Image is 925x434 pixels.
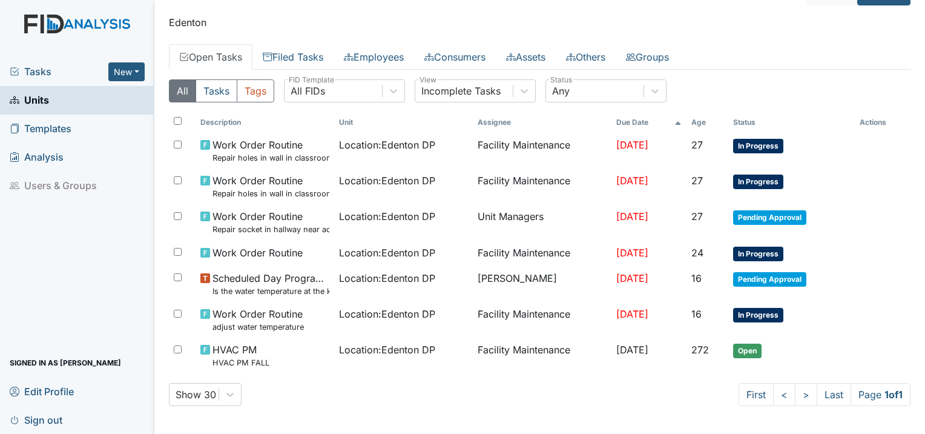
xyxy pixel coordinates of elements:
a: Last [817,383,851,406]
td: Facility Maintenance [473,338,611,373]
a: > [795,383,817,406]
span: Analysis [10,148,64,167]
th: Actions [855,112,910,133]
a: First [739,383,774,406]
th: Toggle SortBy [728,112,855,133]
span: [DATE] [616,344,648,356]
span: [DATE] [616,139,648,151]
input: Toggle All Rows Selected [174,117,182,125]
span: [DATE] [616,175,648,187]
span: In Progress [733,308,783,322]
span: Location : Edenton DP [339,138,435,152]
small: HVAC PM FALL [212,357,269,369]
td: Facility Maintenance [473,133,611,169]
span: 16 [691,272,702,284]
a: Groups [616,44,679,70]
span: Location : Edenton DP [339,342,435,357]
div: All FIDs [291,84,325,98]
span: 24 [691,247,703,259]
td: Facility Maintenance [473,241,611,266]
a: < [773,383,795,406]
span: Location : Edenton DP [339,307,435,321]
span: Location : Edenton DP [339,245,435,260]
div: Type filter [169,79,274,102]
span: Work Order Routine Repair holes in wall in classroom #2 [212,138,329,164]
span: 27 [691,210,703,222]
span: HVAC PM HVAC PM FALL [212,342,269,369]
span: [DATE] [616,247,648,259]
span: Templates [10,119,71,138]
span: Work Order Routine adjust water temperature [212,307,304,333]
small: Is the water temperature at the kitchen sink between 100 to 110 degrees? [212,285,329,297]
a: Assets [496,44,556,70]
a: Tasks [10,64,108,79]
td: Facility Maintenance [473,169,611,204]
span: 27 [691,139,703,151]
div: Show 30 [176,387,216,402]
th: Assignee [473,112,611,133]
a: Filed Tasks [252,44,334,70]
span: Pending Approval [733,210,806,225]
small: Repair socket in hallway near accounting clerk office. [212,224,329,235]
span: 16 [691,308,702,320]
div: Open Tasks [169,79,910,406]
small: adjust water temperature [212,321,304,333]
span: In Progress [733,175,783,189]
strong: 1 of 1 [884,389,903,401]
div: Any [552,84,570,98]
td: [PERSON_NAME] [473,266,611,302]
button: Tasks [196,79,237,102]
span: Location : Edenton DP [339,271,435,285]
span: In Progress [733,139,783,153]
a: Employees [334,44,414,70]
p: Edenton [169,15,910,30]
nav: task-pagination [739,383,910,406]
span: Work Order Routine [212,245,303,260]
th: Toggle SortBy [196,112,334,133]
span: Pending Approval [733,272,806,287]
span: Page [851,383,910,406]
span: [DATE] [616,308,648,320]
span: Work Order Routine Repair holes in wall in classroom #6. [212,173,329,199]
span: Sign out [10,410,62,429]
span: Edit Profile [10,382,74,401]
td: Facility Maintenance [473,302,611,338]
span: Location : Edenton DP [339,173,435,188]
span: Location : Edenton DP [339,209,435,224]
span: Units [10,91,49,110]
a: Others [556,44,616,70]
a: Open Tasks [169,44,252,70]
span: 272 [691,344,709,356]
span: In Progress [733,247,783,261]
span: [DATE] [616,210,648,222]
button: Tags [237,79,274,102]
th: Toggle SortBy [686,112,728,133]
span: Signed in as [PERSON_NAME] [10,353,121,372]
button: New [108,62,145,81]
span: [DATE] [616,272,648,284]
span: Open [733,344,762,358]
span: Scheduled Day Program Inspection Is the water temperature at the kitchen sink between 100 to 110 ... [212,271,329,297]
button: All [169,79,196,102]
div: Incomplete Tasks [421,84,501,98]
span: Work Order Routine Repair socket in hallway near accounting clerk office. [212,209,329,235]
th: Toggle SortBy [611,112,686,133]
td: Unit Managers [473,204,611,240]
small: Repair holes in wall in classroom #2 [212,152,329,164]
span: 27 [691,175,703,187]
small: Repair holes in wall in classroom #6. [212,188,329,199]
a: Consumers [414,44,496,70]
th: Toggle SortBy [334,112,473,133]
